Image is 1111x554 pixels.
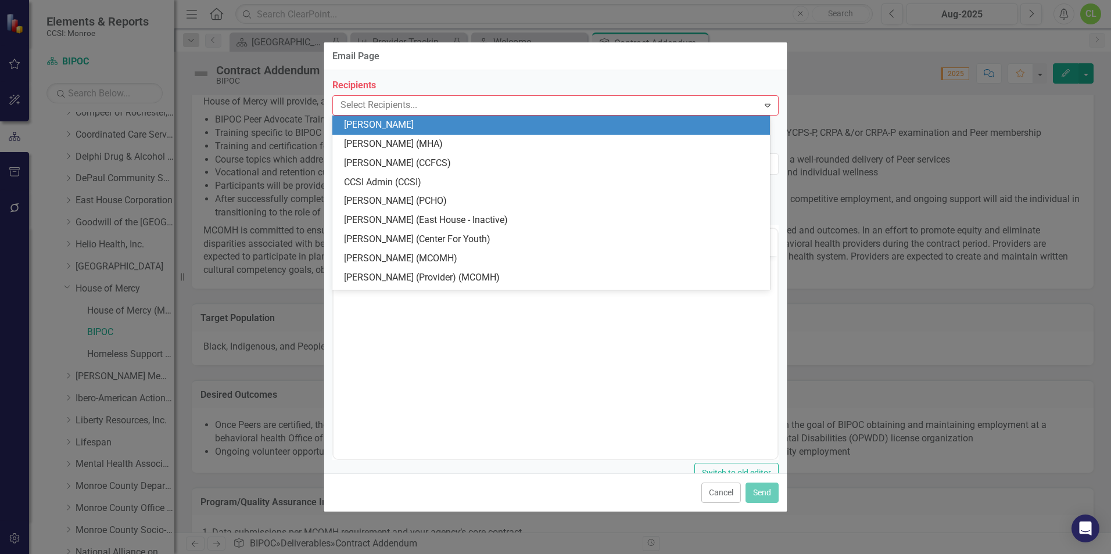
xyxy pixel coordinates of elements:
[344,157,763,170] div: [PERSON_NAME] (CCFCS)
[344,214,763,227] div: [PERSON_NAME] (East House - Inactive)
[344,233,763,246] div: [PERSON_NAME] (Center For Youth)
[344,118,763,132] div: [PERSON_NAME]
[701,483,741,503] button: Cancel
[1071,515,1099,542] div: Open Intercom Messenger
[694,463,779,483] button: Switch to old editor
[334,256,777,459] iframe: Rich Text Area
[344,195,763,208] div: [PERSON_NAME] (PCHO)
[344,252,763,265] div: [PERSON_NAME] (MCOMH)
[332,51,379,62] div: Email Page
[746,483,779,503] button: Send
[344,176,763,189] div: CCSI Admin (CCSI)
[344,271,763,285] div: [PERSON_NAME] (Provider) (MCOMH)
[332,79,779,92] label: Recipients
[344,138,763,151] div: [PERSON_NAME] (MHA)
